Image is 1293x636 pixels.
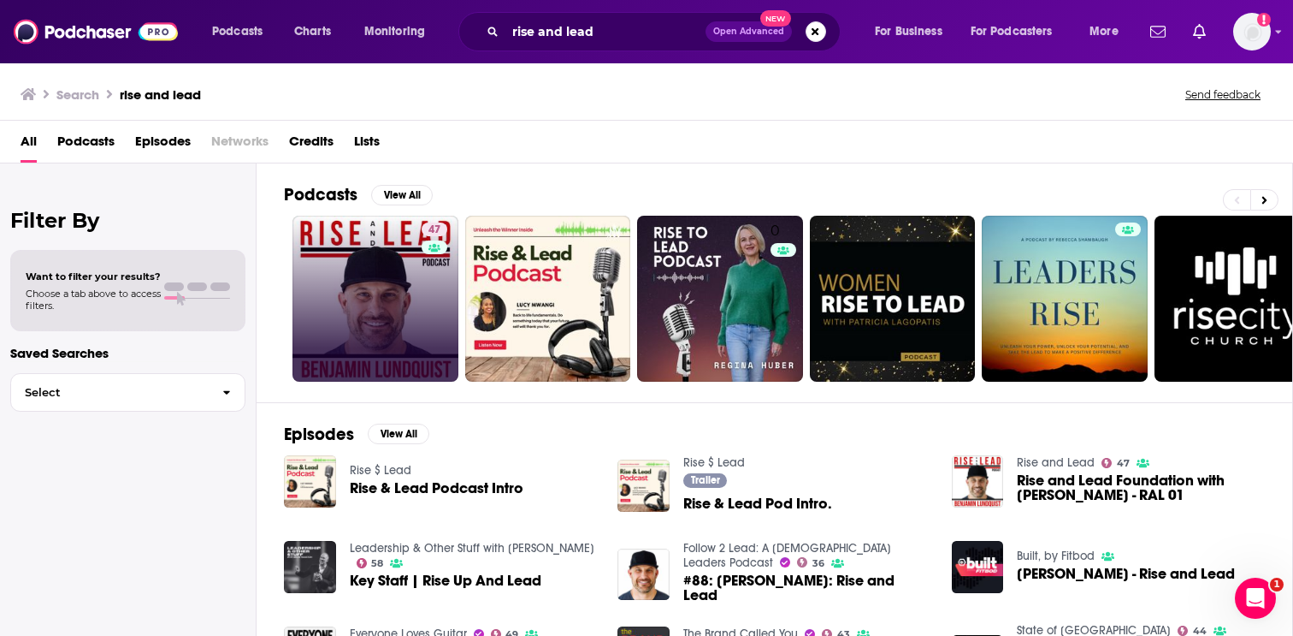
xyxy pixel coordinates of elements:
[683,541,891,570] a: Follow 2 Lead: A Christian Leaders Podcast
[57,128,115,163] a: Podcasts
[1077,18,1140,45] button: open menu
[284,184,357,205] h2: Podcasts
[371,560,383,568] span: 58
[284,184,433,205] a: PodcastsView All
[505,18,706,45] input: Search podcasts, credits, & more...
[371,185,433,205] button: View All
[350,541,594,556] a: Leadership & Other Stuff with Brian Houston
[812,560,824,568] span: 36
[10,345,245,361] p: Saved Searches
[683,574,931,603] span: #88: [PERSON_NAME]: Rise and Lead
[211,128,269,163] span: Networks
[770,223,796,375] div: 0
[1233,13,1271,51] img: User Profile
[617,549,670,601] img: #88: Benjamin Lundquist: Rise and Lead
[350,481,523,496] a: Rise & Lead Podcast Intro
[284,455,336,508] img: Rise & Lead Podcast Intro
[1257,13,1271,27] svg: Email not verified
[350,574,541,588] a: Key Staff | Rise Up And Lead
[284,424,429,445] a: EpisodesView All
[797,557,824,568] a: 36
[691,475,720,485] span: Trailer
[292,216,458,382] a: 47
[1180,87,1266,102] button: Send feedback
[1235,578,1276,619] iframe: Intercom live chat
[283,18,341,45] a: Charts
[1101,458,1130,468] a: 47
[1186,17,1213,46] a: Show notifications dropdown
[428,222,440,239] span: 47
[1017,567,1235,581] span: [PERSON_NAME] - Rise and Lead
[294,20,331,44] span: Charts
[10,373,245,412] button: Select
[212,20,263,44] span: Podcasts
[422,223,447,236] a: 47
[863,18,964,45] button: open menu
[120,86,201,103] h3: rise and lead
[56,86,99,103] h3: Search
[200,18,285,45] button: open menu
[1143,17,1172,46] a: Show notifications dropdown
[959,18,1077,45] button: open menu
[875,20,942,44] span: For Business
[26,288,161,312] span: Choose a tab above to access filters.
[952,541,1004,593] img: Benjamin Lundquist - Rise and Lead
[475,12,857,51] div: Search podcasts, credits, & more...
[1233,13,1271,51] button: Show profile menu
[683,574,931,603] a: #88: Benjamin Lundquist: Rise and Lead
[1193,627,1207,635] span: 44
[617,460,670,512] img: Rise & Lead Pod Intro.
[284,424,354,445] h2: Episodes
[1017,549,1095,563] a: Built, by Fitbod
[10,208,245,233] h2: Filter By
[1270,578,1284,591] span: 1
[21,128,37,163] a: All
[364,20,425,44] span: Monitoring
[1178,626,1207,636] a: 44
[11,387,209,398] span: Select
[352,18,447,45] button: open menu
[713,27,784,36] span: Open Advanced
[1017,473,1265,502] span: Rise and Lead Foundation with [PERSON_NAME] - RAL 01
[971,20,1053,44] span: For Podcasters
[14,15,178,48] img: Podchaser - Follow, Share and Rate Podcasts
[1017,567,1235,581] a: Benjamin Lundquist - Rise and Lead
[760,10,791,27] span: New
[637,216,803,382] a: 0
[683,455,745,470] a: Rise $ Lead
[368,424,429,444] button: View All
[952,455,1004,508] img: Rise and Lead Foundation with Benjamin Lundquist - RAL 01
[350,463,411,478] a: Rise $ Lead
[135,128,191,163] a: Episodes
[284,541,336,593] img: Key Staff | Rise Up And Lead
[683,496,832,511] a: Rise & Lead Pod Intro.
[1017,455,1095,470] a: Rise and Lead
[706,21,792,42] button: Open AdvancedNew
[26,270,161,282] span: Want to filter your results?
[357,558,384,568] a: 58
[1233,13,1271,51] span: Logged in as EllaRoseMurphy
[1017,473,1265,502] a: Rise and Lead Foundation with Benjamin Lundquist - RAL 01
[354,128,380,163] a: Lists
[1089,20,1119,44] span: More
[1117,460,1130,467] span: 47
[289,128,334,163] a: Credits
